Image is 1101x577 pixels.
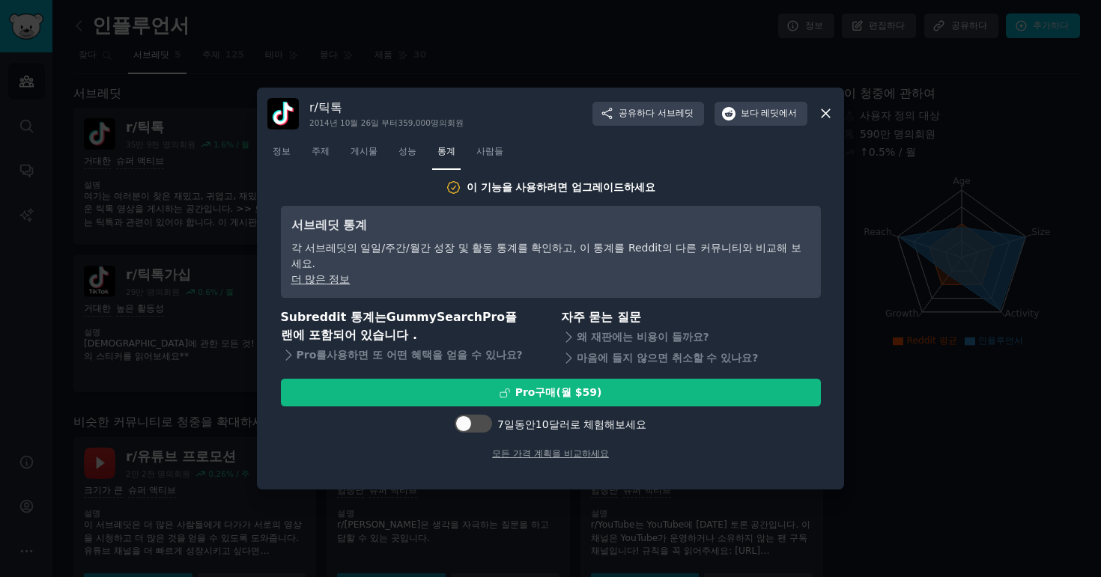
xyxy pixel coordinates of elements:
[658,108,694,118] font: 서브레딧
[318,100,342,115] font: 틱톡
[393,140,422,171] a: 성능
[327,349,516,361] font: 사용하면 또 어떤 혜택을 얻을 수 있나요
[306,140,335,171] a: 주제
[570,418,646,430] font: 로 체험해보세요
[273,146,291,156] font: 정보
[741,108,759,118] font: 보다
[398,146,416,156] font: 성능
[476,146,503,156] font: 사람들
[291,273,351,285] a: 더 많은 정보
[577,331,709,343] font: 왜 재판에는 비용이 들까요?
[281,379,821,406] button: Pro구매(월 $59)
[267,140,296,171] a: 정보
[291,242,801,269] font: 각 서브레딧의 일일/주간/월간 성장 및 활동 통계를 확인하고, 이 통계를 Reddit의 다른 커뮤니티와 비교해 보세요.
[309,118,398,127] font: 2014년 10월 26일 부터
[447,118,464,127] font: 회원
[492,448,609,459] a: 모든 가격 계획을 비교하세요
[267,98,299,129] img: 틱톡
[309,100,318,115] font: r/
[386,310,482,324] font: GummySearch
[351,146,377,156] font: 게시물
[517,349,523,361] font: ?
[471,140,509,171] a: 사람들
[432,140,461,171] a: 통계
[577,352,759,364] font: 마음에 들지 않으면 취소할 수 있나요?
[293,328,417,342] font: 에 포함되어 있습니다 .
[761,108,797,118] font: 레딧에서
[619,108,655,118] font: 공유하다
[291,218,367,232] font: 서브레딧 통계
[597,386,601,398] font: )
[312,146,330,156] font: 주제
[281,310,386,324] font: Subreddit 통계는
[592,102,704,126] button: 공유하다서브레딧
[561,386,583,398] font: 월 $
[515,418,536,430] font: 동안
[297,349,327,361] font: Pro를
[556,386,560,398] font: (
[582,386,596,398] font: 59
[467,181,656,193] font: 이 기능을 사용하려면 업그레이드하세요
[497,418,515,430] font: 7일
[515,386,536,398] font: Pro
[437,146,455,156] font: 통계
[536,418,570,430] font: 10달러
[281,310,518,343] font: 플랜
[345,140,383,171] a: 게시물
[398,118,446,127] font: 359,000명의
[715,102,808,126] button: 보다레딧에서
[482,310,505,324] font: Pro
[561,310,641,324] font: 자주 묻는 질문
[535,386,556,398] font: 구매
